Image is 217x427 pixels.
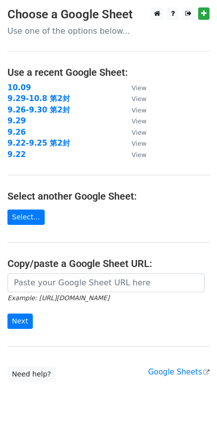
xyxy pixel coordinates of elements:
a: View [122,128,146,137]
small: View [132,84,146,92]
a: 9.26 [7,128,26,137]
h4: Copy/paste a Google Sheet URL: [7,258,210,269]
a: View [122,139,146,148]
a: 9.29 [7,116,26,125]
a: View [122,150,146,159]
small: Example: [URL][DOMAIN_NAME] [7,294,109,302]
a: View [122,83,146,92]
small: View [132,117,146,125]
input: Next [7,314,33,329]
a: Select... [7,210,45,225]
small: View [132,140,146,147]
small: View [132,95,146,103]
small: View [132,107,146,114]
a: Google Sheets [148,368,210,376]
h3: Choose a Google Sheet [7,7,210,22]
a: 9.22 [7,150,26,159]
input: Paste your Google Sheet URL here [7,273,205,292]
a: 9.26-9.30 第2封 [7,106,70,114]
h4: Use a recent Google Sheet: [7,66,210,78]
a: Need help? [7,367,56,382]
a: View [122,106,146,114]
a: View [122,94,146,103]
a: 9.29-10.8 第2封 [7,94,70,103]
small: View [132,151,146,159]
h4: Select another Google Sheet: [7,190,210,202]
a: 9.22-9.25 第2封 [7,139,70,148]
a: View [122,116,146,125]
p: Use one of the options below... [7,26,210,36]
small: View [132,129,146,136]
a: 10.09 [7,83,31,92]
